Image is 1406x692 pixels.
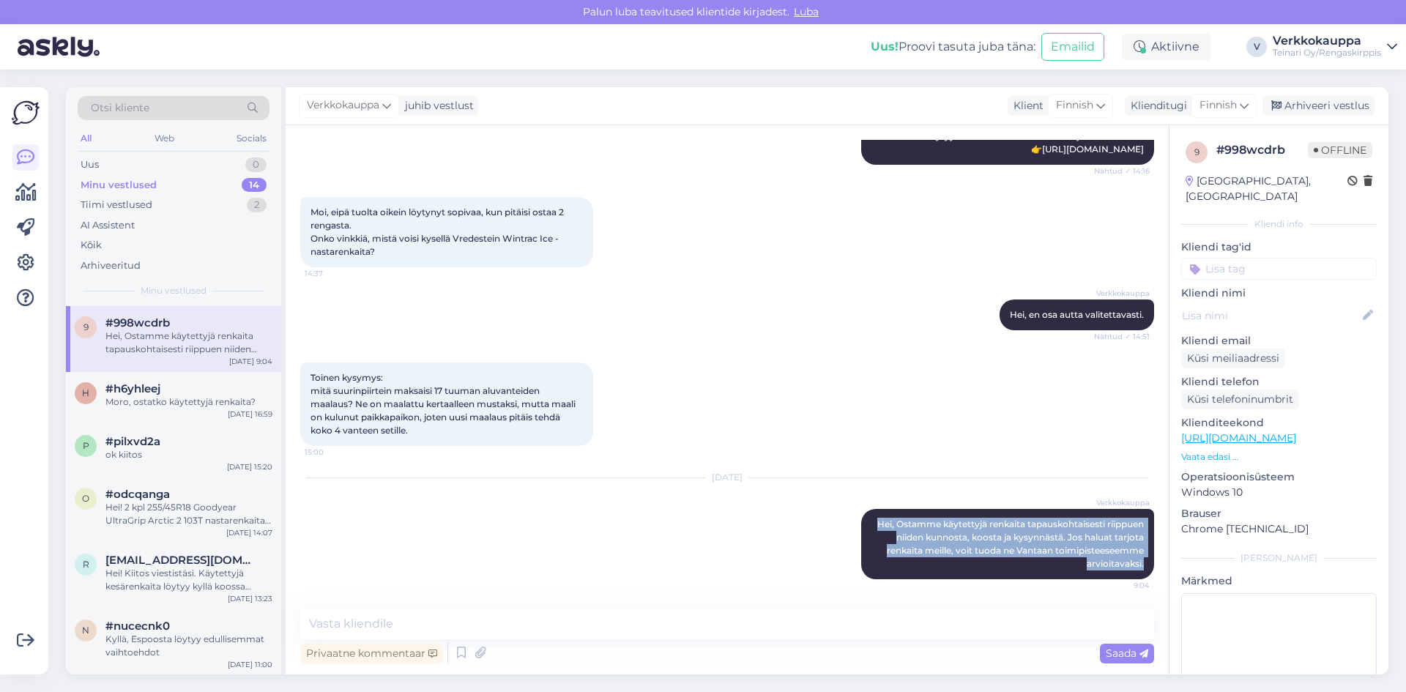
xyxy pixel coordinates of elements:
div: 2 [247,198,267,212]
div: Kyllä, Espoosta löytyy edullisemmat vaihtoehdot [105,633,272,659]
b: Uus! [871,40,899,53]
span: #nucecnk0 [105,620,170,633]
div: [DATE] 14:07 [226,527,272,538]
span: Nähtud ✓ 14:51 [1094,331,1150,342]
span: #odcqanga [105,488,170,501]
div: All [78,129,94,148]
div: Minu vestlused [81,178,157,193]
span: Toinen kysymys: mitä suurinpiirtein maksaisi 17 tuuman aluvanteiden maalaus? Ne on maalattu kerta... [310,372,578,436]
p: Kliendi tag'id [1181,239,1377,255]
p: Operatsioonisüsteem [1181,469,1377,485]
p: Kliendi telefon [1181,374,1377,390]
div: Socials [234,129,269,148]
div: 14 [242,178,267,193]
div: Hei! Kiitos viestistäsi. Käytettyjä kesärenkaita löytyy kyllä koossa 225/17”, mutta tarvitsisimme... [105,567,272,593]
div: Küsi telefoninumbrit [1181,390,1299,409]
span: Hei, en osa autta valitettavasti. [1010,309,1144,320]
span: 9:04 [1095,580,1150,591]
span: 14:37 [305,268,360,279]
div: [PERSON_NAME] [1181,551,1377,565]
img: Askly Logo [12,99,40,127]
div: Proovi tasuta juba täna: [871,38,1035,56]
div: Aktiivne [1122,34,1211,60]
input: Lisa tag [1181,258,1377,280]
div: [DATE] 13:23 [228,593,272,604]
span: 9 [83,321,89,332]
span: Verkkokauppa [1095,288,1150,299]
div: Arhiveeri vestlus [1262,96,1375,116]
span: Verkkokauppa [1095,497,1150,508]
div: Web [152,129,177,148]
span: Moi, eipä tuolta oikein löytynyt sopivaa, kun pitäisi ostaa 2 rengasta. Onko vinkkiä, mistä voisi... [310,207,566,257]
div: AI Assistent [81,218,135,233]
div: Hei! 2 kpl 255/45R18 Goodyear UltraGrip Arctic 2 103T nastarenkaita (6,5 mm) → 80 € / kpl, yhteen... [105,501,272,527]
span: 15:00 [305,447,360,458]
span: Luba [789,5,823,18]
div: Hei, Ostamme käytettyjä renkaita tapauskohtaisesti riippuen niiden kunnosta, koosta ja kysynnästä... [105,330,272,356]
span: #h6yhleej [105,382,160,395]
span: p [83,440,89,451]
p: Brauser [1181,506,1377,521]
div: V [1246,37,1267,57]
div: [DATE] [300,471,1154,484]
a: [URL][DOMAIN_NAME] [1181,431,1296,444]
p: Vaata edasi ... [1181,450,1377,464]
div: 0 [245,157,267,172]
span: Offline [1308,142,1372,158]
span: Finnish [1199,97,1237,114]
p: Windows 10 [1181,485,1377,500]
span: h [82,387,89,398]
span: #pilxvd2a [105,435,160,448]
div: Teinari Oy/Rengaskirppis [1273,47,1381,59]
p: Chrome [TECHNICAL_ID] [1181,521,1377,537]
div: Klienditugi [1125,98,1187,114]
span: Saada [1106,647,1148,660]
a: VerkkokauppaTeinari Oy/Rengaskirppis [1273,35,1397,59]
div: ok kiitos [105,448,272,461]
span: Hei, Ostamme käytettyjä renkaita tapauskohtaisesti riippuen niiden kunnosta, koosta ja kysynnästä... [877,518,1146,569]
span: Nähtud ✓ 14:16 [1094,165,1150,176]
div: Verkkokauppa [1273,35,1381,47]
p: Klienditeekond [1181,415,1377,431]
span: Otsi kliente [91,100,149,116]
input: Lisa nimi [1182,308,1360,324]
div: Kliendi info [1181,217,1377,231]
div: Tiimi vestlused [81,198,152,212]
div: # 998wcdrb [1216,141,1308,159]
div: Uus [81,157,99,172]
p: Kliendi email [1181,333,1377,349]
div: [GEOGRAPHIC_DATA], [GEOGRAPHIC_DATA] [1186,174,1347,204]
span: raimo.ylonen@me.com [105,554,258,567]
div: [DATE] 16:59 [228,409,272,420]
div: Moro, ostatko käytettyjä renkaita? [105,395,272,409]
span: #998wcdrb [105,316,170,330]
span: Minu vestlused [141,284,207,297]
span: Finnish [1056,97,1093,114]
span: o [82,493,89,504]
div: Küsi meiliaadressi [1181,349,1285,368]
span: Verkkokauppa [307,97,379,114]
div: [DATE] 11:00 [228,659,272,670]
span: n [82,625,89,636]
div: juhib vestlust [399,98,474,114]
div: [DATE] 9:04 [229,356,272,367]
p: Märkmed [1181,573,1377,589]
div: Privaatne kommentaar [300,644,443,663]
p: Kliendi nimi [1181,286,1377,301]
div: Klient [1008,98,1044,114]
button: Emailid [1041,33,1104,61]
div: Arhiveeritud [81,258,141,273]
span: r [83,559,89,570]
div: Kõik [81,238,102,253]
div: [DATE] 15:20 [227,461,272,472]
span: 9 [1194,146,1199,157]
